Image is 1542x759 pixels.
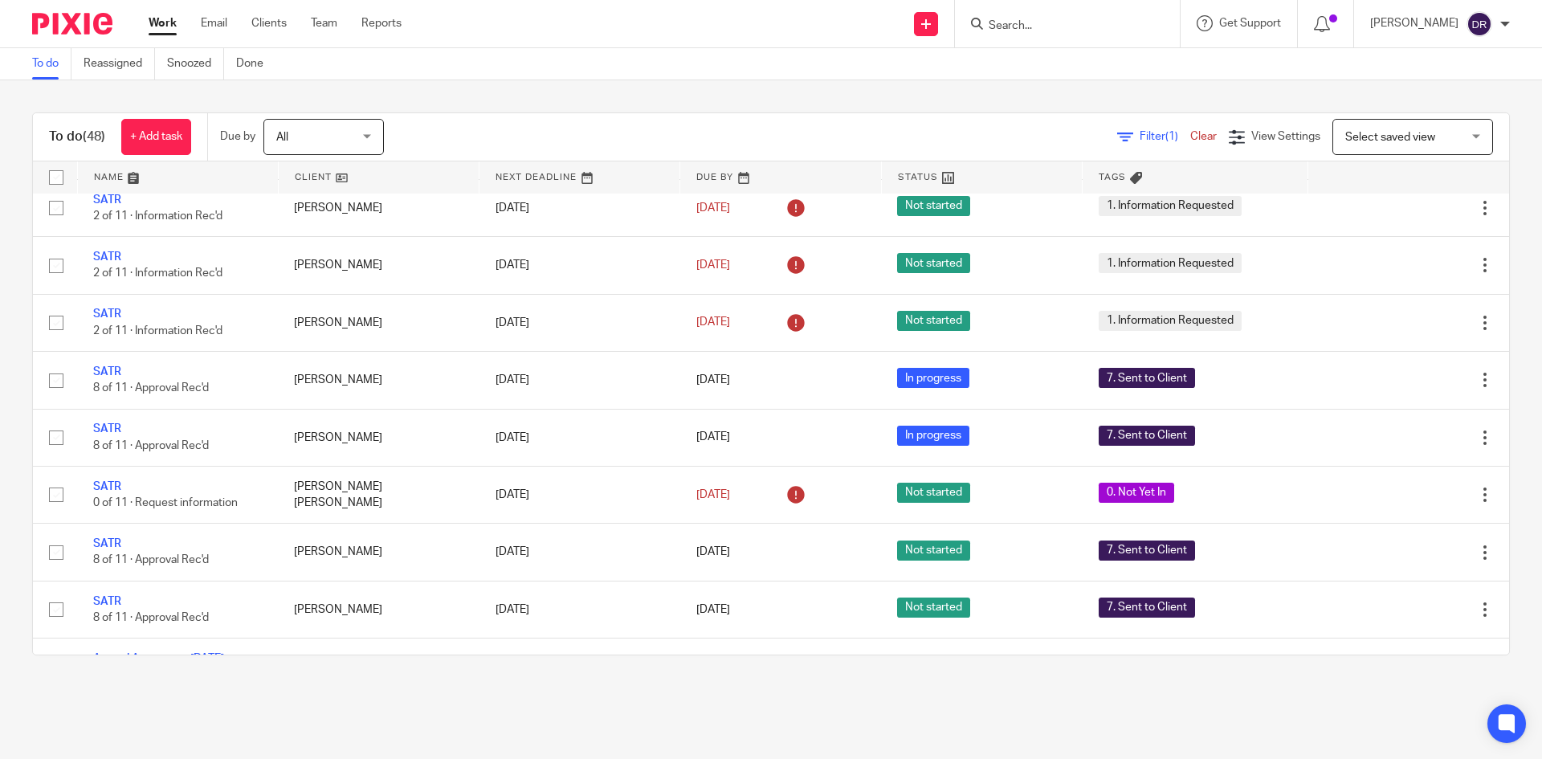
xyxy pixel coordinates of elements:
input: Search [987,19,1132,34]
td: [DATE] [479,581,680,638]
span: [DATE] [696,604,730,615]
span: 2 of 11 · Information Rec'd [93,325,222,337]
span: [DATE] [696,374,730,386]
span: In progress [897,368,969,388]
a: SATR [93,251,121,263]
span: 7. Sent to Client [1099,368,1195,388]
span: Select saved view [1345,132,1435,143]
span: 0 of 11 · Request information [93,497,238,508]
span: 8 of 11 · Approval Rec'd [93,440,209,451]
span: All [276,132,288,143]
a: To do [32,48,71,80]
a: Reassigned [84,48,155,80]
h1: To do [49,129,105,145]
span: 8 of 11 · Approval Rec'd [93,382,209,394]
span: [DATE] [696,202,730,214]
span: 1. Information Requested [1099,253,1242,273]
span: View Settings [1251,131,1320,142]
a: SATR [93,596,121,607]
a: SATR [93,423,121,435]
a: Work [149,15,177,31]
span: 7. Sent to Client [1099,426,1195,446]
span: 2 of 11 · Information Rec'd [93,268,222,280]
span: 1. Information Requested [1099,196,1242,216]
a: SATR [93,366,121,377]
a: Clients [251,15,287,31]
a: Snoozed [167,48,224,80]
td: [DATE] [479,524,680,581]
td: [PERSON_NAME] [278,352,479,409]
span: Not started [897,541,970,561]
span: Not started [897,483,970,503]
span: Filter [1140,131,1190,142]
a: SATR [93,194,121,206]
span: 7. Sent to Client [1099,541,1195,561]
td: [PERSON_NAME] [278,179,479,236]
span: [DATE] [696,259,730,271]
a: Done [236,48,275,80]
td: [DATE] [479,352,680,409]
td: [PERSON_NAME] [278,294,479,351]
span: (1) [1165,131,1178,142]
a: SATR [93,538,121,549]
p: [PERSON_NAME] [1370,15,1458,31]
p: Due by [220,129,255,145]
span: 8 of 11 · Approval Rec'd [93,555,209,566]
a: + Add task [121,119,191,155]
span: Not started [897,598,970,618]
span: [DATE] [696,547,730,558]
a: SATR [93,308,121,320]
a: Team [311,15,337,31]
span: [DATE] [696,317,730,328]
td: [PERSON_NAME] [278,524,479,581]
a: Annual Accounts - [DATE] [93,653,224,664]
span: [DATE] [696,489,730,500]
td: [DATE] [479,237,680,294]
span: (48) [83,130,105,143]
span: Tags [1099,173,1126,182]
span: 8 of 11 · Approval Rec'd [93,612,209,623]
td: [DATE] [479,466,680,523]
td: [DATE] [479,179,680,236]
td: [DATE] [479,409,680,466]
span: In progress [897,426,969,446]
img: Pixie [32,13,112,35]
a: Email [201,15,227,31]
span: 7. Sent to Client [1099,598,1195,618]
span: 1. Information Requested [1099,311,1242,331]
td: [PERSON_NAME] [278,409,479,466]
a: Clear [1190,131,1217,142]
span: Not started [897,196,970,216]
span: Get Support [1219,18,1281,29]
td: [DATE] [479,639,680,696]
span: [DATE] [696,432,730,443]
td: [PERSON_NAME] [278,237,479,294]
span: Not started [897,311,970,331]
a: Reports [361,15,402,31]
span: 0. Not Yet In [1099,483,1174,503]
td: Evolve Motor Company Ltd [278,639,479,696]
td: [DATE] [479,294,680,351]
span: Not started [897,253,970,273]
a: SATR [93,481,121,492]
td: [PERSON_NAME] [PERSON_NAME] [278,466,479,523]
img: svg%3E [1467,11,1492,37]
td: [PERSON_NAME] [278,581,479,638]
span: 2 of 11 · Information Rec'd [93,210,222,222]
